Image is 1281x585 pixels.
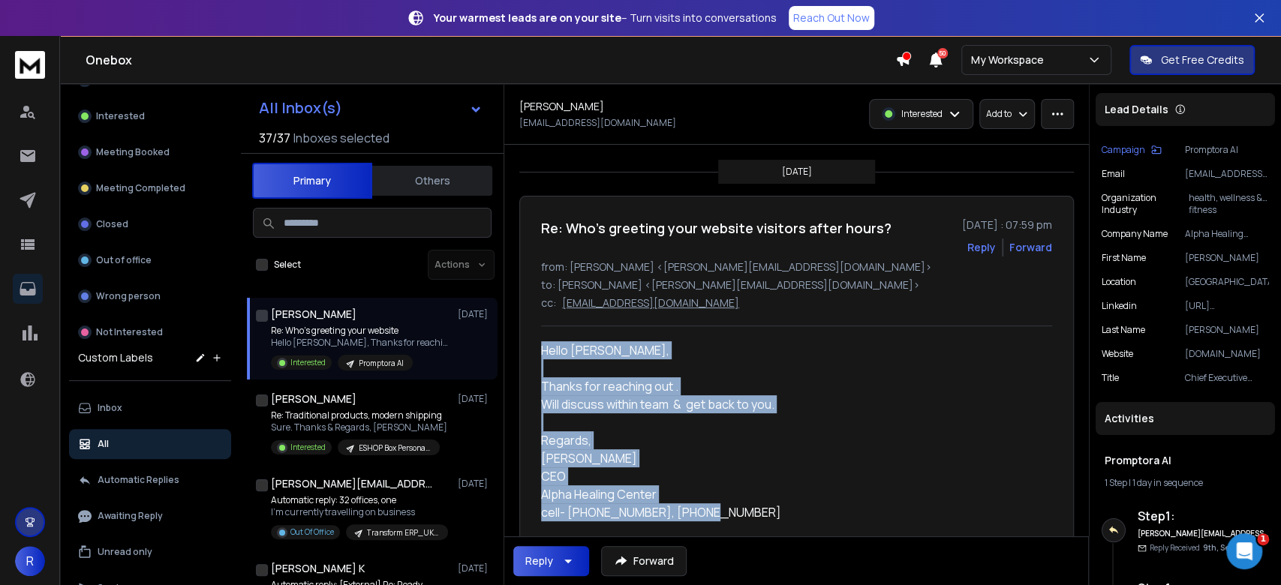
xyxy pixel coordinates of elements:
[937,48,948,58] span: 50
[96,254,152,266] p: Out of office
[98,438,109,450] p: All
[541,259,1052,274] p: from: [PERSON_NAME] <[PERSON_NAME][EMAIL_ADDRESS][DOMAIN_NAME]>
[86,51,895,69] h1: Onebox
[967,240,996,255] button: Reply
[290,442,326,453] p: Interested
[1161,52,1244,67] p: Get Free Credits
[434,10,621,25] strong: Your warmest leads are on your site
[69,245,231,275] button: Out of office
[1185,144,1269,156] p: Promptora AI
[541,341,979,359] div: Hello [PERSON_NAME],
[96,146,170,158] p: Meeting Booked
[962,217,1052,232] p: [DATE] : 07:59 pm
[541,277,1052,292] p: to: [PERSON_NAME] <[PERSON_NAME][EMAIL_ADDRESS][DOMAIN_NAME]>
[259,100,342,115] h1: All Inbox(s)
[458,393,492,405] p: [DATE]
[359,442,431,454] p: ESHOP Box Personalization_Opens_[DATE]
[1102,192,1189,216] p: organization industry
[1185,276,1269,288] p: [GEOGRAPHIC_DATA]
[541,295,556,310] p: cc:
[271,409,447,421] p: Re: Traditional products, modern shipping
[98,546,152,558] p: Unread only
[69,317,231,347] button: Not Interested
[372,164,492,197] button: Others
[78,350,153,365] h3: Custom Labels
[1102,228,1168,240] p: Company Name
[15,546,45,576] button: R
[793,10,870,25] p: Reach Out Now
[519,99,604,114] h1: [PERSON_NAME]
[601,546,687,576] button: Forward
[69,101,231,131] button: Interested
[359,358,404,369] p: Promptora AI
[1138,507,1269,525] h6: Step 1 :
[789,6,874,30] a: Reach Out Now
[98,474,179,486] p: Automatic Replies
[271,307,356,322] h1: [PERSON_NAME]
[69,137,231,167] button: Meeting Booked
[541,217,892,238] h1: Re: Who’s greeting your website visitors after hours?
[971,52,1050,67] p: My Workspace
[69,281,231,311] button: Wrong person
[1150,542,1234,553] p: Reply Received
[1105,102,1168,117] p: Lead Details
[69,209,231,239] button: Closed
[290,357,326,368] p: Interested
[271,337,451,349] p: Hello [PERSON_NAME], Thanks for reaching
[513,546,589,576] button: Reply
[1185,228,1269,240] p: Alpha Healing Center
[1009,240,1052,255] div: Forward
[271,494,448,506] p: Automatic reply: 32 offices, one
[271,421,447,433] p: Sure. Thanks & Regards, [PERSON_NAME]
[458,562,492,574] p: [DATE]
[1105,476,1127,489] span: 1 Step
[1102,300,1137,312] p: linkedin
[69,393,231,423] button: Inbox
[1185,348,1269,360] p: [DOMAIN_NAME]
[15,51,45,79] img: logo
[1185,324,1269,336] p: [PERSON_NAME]
[525,553,553,568] div: Reply
[293,129,389,147] h3: Inboxes selected
[1102,168,1125,180] p: Email
[1185,372,1269,384] p: Chief Executive Officer
[96,290,161,302] p: Wrong person
[1129,45,1255,75] button: Get Free Credits
[541,485,979,503] div: Alpha Healing Center
[98,402,122,414] p: Inbox
[96,326,163,338] p: Not Interested
[458,308,492,320] p: [DATE]
[98,510,163,522] p: Awaiting Reply
[69,465,231,495] button: Automatic Replies
[259,129,290,147] span: 37 / 37
[271,561,365,576] h1: [PERSON_NAME] K
[290,526,334,538] p: Out Of Office
[1105,453,1266,468] h1: Promptora AI
[1102,144,1145,156] p: Campaign
[986,108,1012,120] p: Add to
[1185,252,1269,264] p: [PERSON_NAME]
[1102,372,1119,384] p: title
[1102,144,1162,156] button: Campaign
[1096,402,1275,435] div: Activities
[96,218,128,230] p: Closed
[271,476,436,491] h1: [PERSON_NAME][EMAIL_ADDRESS][PERSON_NAME][DOMAIN_NAME]
[1138,528,1269,539] h6: [PERSON_NAME][EMAIL_ADDRESS][DOMAIN_NAME]
[1257,533,1269,545] span: 1
[367,527,439,538] p: Transform ERP_UK_Personalized
[562,295,739,310] p: [EMAIL_ADDRESS][DOMAIN_NAME]
[541,395,979,413] div: Will discuss within team & get back to you.
[96,182,185,194] p: Meeting Completed
[274,259,301,271] label: Select
[69,537,231,567] button: Unread only
[1226,533,1262,569] iframe: Intercom live chat
[96,110,145,122] p: Interested
[1102,252,1146,264] p: First Name
[1203,542,1234,553] span: 9th, Sep
[541,503,979,521] div: cell- [PHONE_NUMBER], [PHONE_NUMBER]
[1132,476,1203,489] span: 1 day in sequence
[541,377,979,395] div: Thanks for reaching out .
[458,478,492,490] p: [DATE]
